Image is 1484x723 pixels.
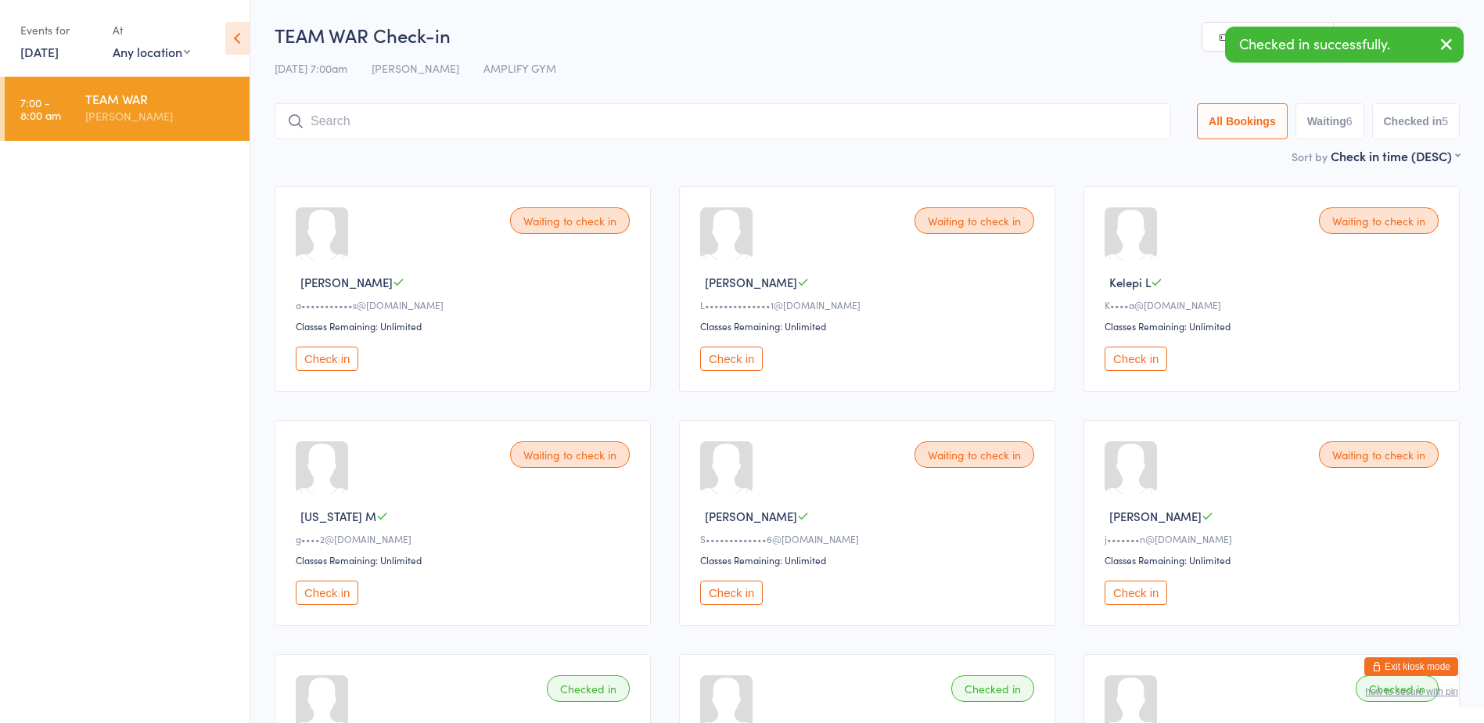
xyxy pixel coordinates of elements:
[1109,274,1151,290] span: Kelepi L
[1197,103,1288,139] button: All Bookings
[113,17,190,43] div: At
[1442,115,1448,128] div: 5
[1319,441,1439,468] div: Waiting to check in
[1319,207,1439,234] div: Waiting to check in
[372,60,459,76] span: [PERSON_NAME]
[700,581,763,605] button: Check in
[1364,657,1458,676] button: Exit kiosk mode
[296,581,358,605] button: Check in
[510,441,630,468] div: Waiting to check in
[85,90,236,107] div: TEAM WAR
[275,22,1460,48] h2: TEAM WAR Check-in
[547,675,630,702] div: Checked in
[85,107,236,125] div: [PERSON_NAME]
[1105,581,1167,605] button: Check in
[483,60,556,76] span: AMPLIFY GYM
[510,207,630,234] div: Waiting to check in
[1105,319,1443,333] div: Classes Remaining: Unlimited
[20,17,97,43] div: Events for
[700,298,1039,311] div: L••••••••••••••1@[DOMAIN_NAME]
[1346,115,1353,128] div: 6
[1295,103,1364,139] button: Waiting6
[1331,147,1460,164] div: Check in time (DESC)
[1356,675,1439,702] div: Checked in
[700,319,1039,333] div: Classes Remaining: Unlimited
[275,103,1171,139] input: Search
[20,43,59,60] a: [DATE]
[1105,553,1443,567] div: Classes Remaining: Unlimited
[1365,686,1458,697] button: how to secure with pin
[296,319,634,333] div: Classes Remaining: Unlimited
[113,43,190,60] div: Any location
[705,508,797,524] span: [PERSON_NAME]
[296,553,634,567] div: Classes Remaining: Unlimited
[1372,103,1461,139] button: Checked in5
[700,347,763,371] button: Check in
[5,77,250,141] a: 7:00 -8:00 amTEAM WAR[PERSON_NAME]
[275,60,347,76] span: [DATE] 7:00am
[705,274,797,290] span: [PERSON_NAME]
[914,441,1034,468] div: Waiting to check in
[951,675,1034,702] div: Checked in
[1105,298,1443,311] div: K••••a@[DOMAIN_NAME]
[300,508,376,524] span: [US_STATE] M
[1225,27,1464,63] div: Checked in successfully.
[1105,347,1167,371] button: Check in
[300,274,393,290] span: [PERSON_NAME]
[1109,508,1202,524] span: [PERSON_NAME]
[296,532,634,545] div: g••••2@[DOMAIN_NAME]
[1292,149,1328,164] label: Sort by
[700,553,1039,567] div: Classes Remaining: Unlimited
[914,207,1034,234] div: Waiting to check in
[20,96,61,121] time: 7:00 - 8:00 am
[296,298,634,311] div: a•••••••••••s@[DOMAIN_NAME]
[296,347,358,371] button: Check in
[700,532,1039,545] div: S•••••••••••••6@[DOMAIN_NAME]
[1105,532,1443,545] div: j•••••••n@[DOMAIN_NAME]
